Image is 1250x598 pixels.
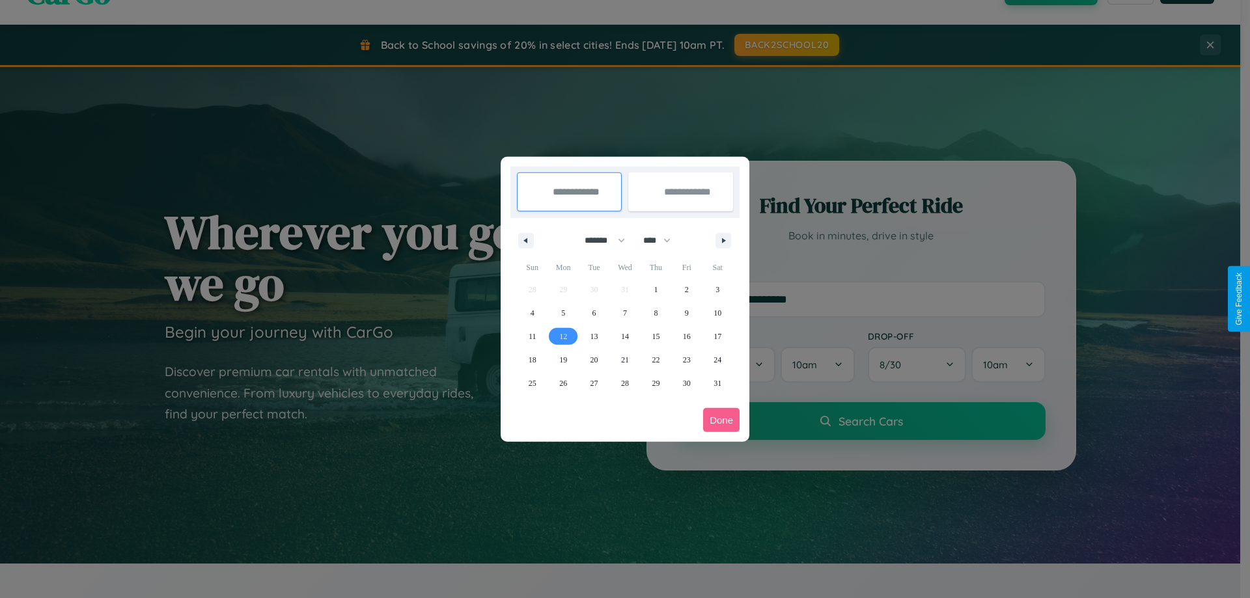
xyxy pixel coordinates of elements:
[702,301,733,325] button: 10
[590,348,598,372] span: 20
[671,325,702,348] button: 16
[517,372,548,395] button: 25
[641,348,671,372] button: 22
[671,278,702,301] button: 2
[714,325,721,348] span: 17
[548,325,578,348] button: 12
[703,408,740,432] button: Done
[529,348,536,372] span: 18
[579,325,609,348] button: 13
[702,325,733,348] button: 17
[652,372,660,395] span: 29
[559,372,567,395] span: 26
[685,278,689,301] span: 2
[683,372,691,395] span: 30
[561,301,565,325] span: 5
[715,278,719,301] span: 3
[702,257,733,278] span: Sat
[548,372,578,395] button: 26
[529,325,536,348] span: 11
[641,257,671,278] span: Thu
[517,325,548,348] button: 11
[579,348,609,372] button: 20
[517,348,548,372] button: 18
[609,301,640,325] button: 7
[609,257,640,278] span: Wed
[702,372,733,395] button: 31
[641,325,671,348] button: 15
[609,325,640,348] button: 14
[579,372,609,395] button: 27
[641,278,671,301] button: 1
[590,372,598,395] span: 27
[671,301,702,325] button: 9
[683,348,691,372] span: 23
[641,372,671,395] button: 29
[609,372,640,395] button: 28
[609,348,640,372] button: 21
[579,301,609,325] button: 6
[621,348,629,372] span: 21
[592,301,596,325] span: 6
[559,325,567,348] span: 12
[1234,273,1243,325] div: Give Feedback
[531,301,535,325] span: 4
[621,372,629,395] span: 28
[671,372,702,395] button: 30
[714,348,721,372] span: 24
[579,257,609,278] span: Tue
[548,348,578,372] button: 19
[559,348,567,372] span: 19
[548,301,578,325] button: 5
[714,372,721,395] span: 31
[652,348,660,372] span: 22
[685,301,689,325] span: 9
[654,301,658,325] span: 8
[702,348,733,372] button: 24
[654,278,658,301] span: 1
[714,301,721,325] span: 10
[621,325,629,348] span: 14
[517,301,548,325] button: 4
[652,325,660,348] span: 15
[517,257,548,278] span: Sun
[529,372,536,395] span: 25
[590,325,598,348] span: 13
[548,257,578,278] span: Mon
[683,325,691,348] span: 16
[623,301,627,325] span: 7
[641,301,671,325] button: 8
[702,278,733,301] button: 3
[671,257,702,278] span: Fri
[671,348,702,372] button: 23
